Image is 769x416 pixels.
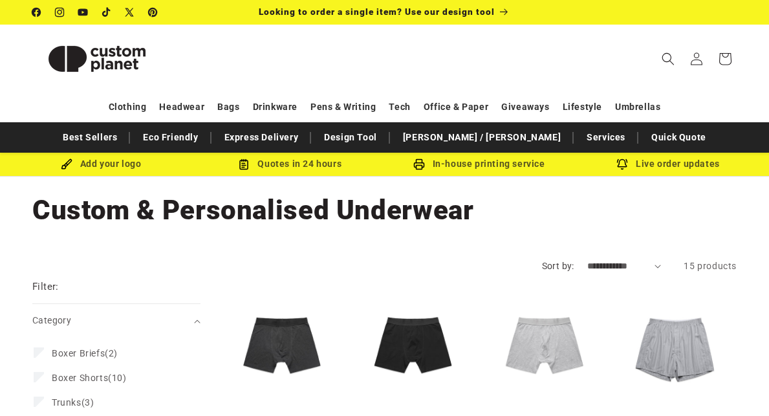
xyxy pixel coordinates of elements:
h2: Filter: [32,279,59,294]
a: Quick Quote [645,126,713,149]
span: (2) [52,347,118,359]
div: Quotes in 24 hours [195,156,384,172]
a: [PERSON_NAME] / [PERSON_NAME] [396,126,567,149]
a: Drinkware [253,96,298,118]
span: (10) [52,372,127,384]
div: In-house printing service [385,156,574,172]
span: Trunks [52,397,81,408]
div: Add your logo [6,156,195,172]
img: In-house printing [413,159,425,170]
a: Office & Paper [424,96,488,118]
a: Tech [389,96,410,118]
label: Sort by: [542,261,574,271]
a: Headwear [159,96,204,118]
a: Best Sellers [56,126,124,149]
summary: Search [654,45,682,73]
a: Bags [217,96,239,118]
a: Eco Friendly [136,126,204,149]
a: Umbrellas [615,96,660,118]
span: Boxer Shorts [52,373,108,383]
h1: Custom & Personalised Underwear [32,193,737,228]
a: Giveaways [501,96,549,118]
a: Services [580,126,632,149]
a: Clothing [109,96,147,118]
span: 15 products [684,261,737,271]
summary: Category (0 selected) [32,304,200,337]
div: Live order updates [574,156,763,172]
img: Order Updates Icon [238,159,250,170]
span: Category [32,315,71,325]
a: Lifestyle [563,96,602,118]
img: Order updates [616,159,628,170]
span: Boxer Briefs [52,348,105,358]
a: Custom Planet [28,25,167,93]
img: Custom Planet [32,30,162,88]
a: Express Delivery [218,126,305,149]
a: Pens & Writing [310,96,376,118]
span: Looking to order a single item? Use our design tool [259,6,495,17]
a: Design Tool [318,126,384,149]
span: (3) [52,397,94,408]
img: Brush Icon [61,159,72,170]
